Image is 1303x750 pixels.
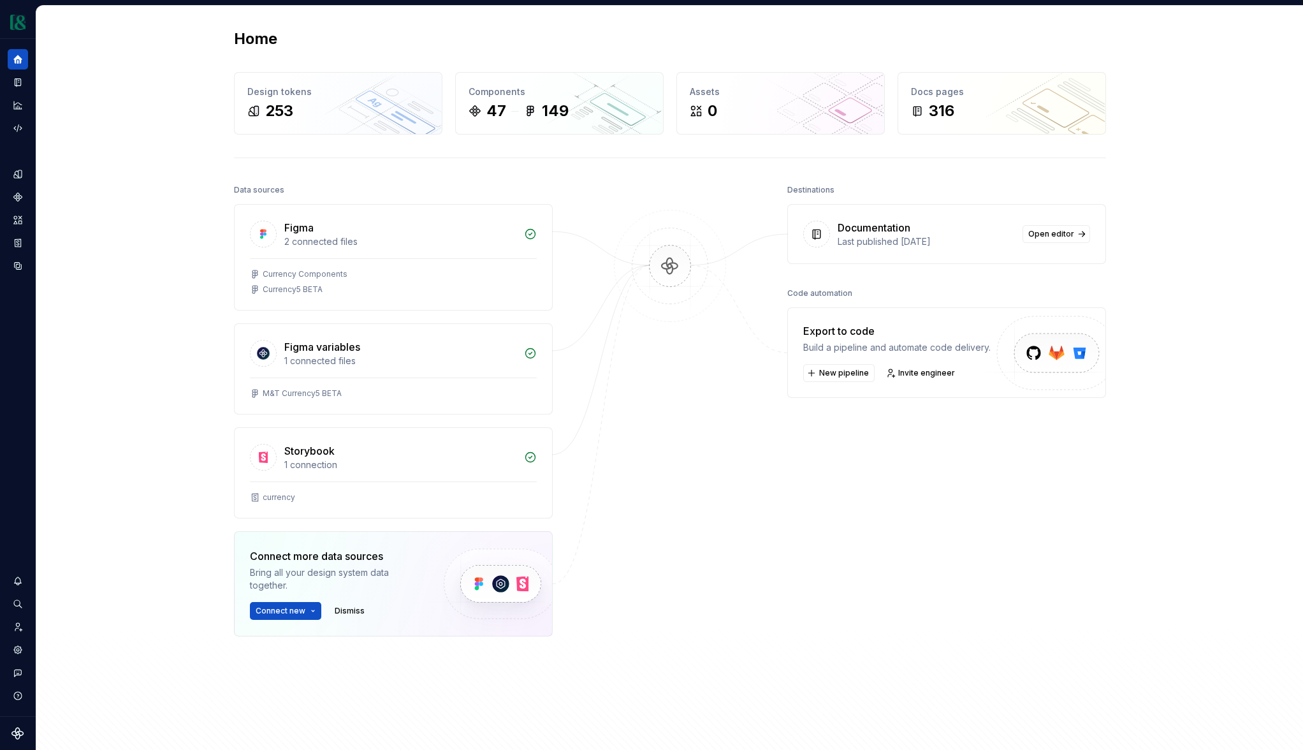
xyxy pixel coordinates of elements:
div: Docs pages [911,85,1093,98]
a: Figma2 connected filesCurrency ComponentsCurrency5 BETA [234,204,553,311]
a: Documentation [8,72,28,92]
button: Contact support [8,663,28,683]
span: Dismiss [335,606,365,616]
a: Storybook1 connectioncurrency [234,427,553,518]
div: 0 [708,101,717,121]
div: currency [263,492,295,503]
button: Dismiss [329,602,370,620]
a: Analytics [8,95,28,115]
div: Export to code [803,323,991,339]
div: 149 [542,101,569,121]
a: Code automation [8,118,28,138]
a: Settings [8,640,28,660]
a: Components [8,187,28,207]
a: Open editor [1023,225,1090,243]
div: Storybook [284,443,335,459]
div: M&T Currency5 BETA [263,388,342,399]
div: Connect more data sources [250,548,422,564]
div: Bring all your design system data together. [250,566,422,592]
button: Search ⌘K [8,594,28,614]
img: 77b064d8-59cc-4dbd-8929-60c45737814c.png [10,15,25,30]
div: Destinations [787,181,834,199]
a: Docs pages316 [898,72,1106,135]
div: Design tokens [247,85,429,98]
div: 253 [265,101,293,121]
div: 1 connection [284,459,516,471]
div: Code automation [787,284,852,302]
div: Documentation [838,220,910,235]
div: 1 connected files [284,355,516,367]
div: Figma [284,220,314,235]
div: 316 [929,101,954,121]
a: Figma variables1 connected filesM&T Currency5 BETA [234,323,553,415]
span: Connect new [256,606,305,616]
div: Figma variables [284,339,360,355]
div: 47 [486,101,506,121]
h2: Home [234,29,277,49]
a: Home [8,49,28,70]
button: Notifications [8,571,28,591]
a: Design tokens [8,164,28,184]
a: Storybook stories [8,233,28,253]
div: Currency Components [263,269,347,279]
div: Last published [DATE] [838,235,1015,248]
a: Design tokens253 [234,72,442,135]
div: Data sources [234,181,284,199]
span: New pipeline [819,368,869,378]
a: Assets0 [676,72,885,135]
svg: Supernova Logo [11,727,24,740]
button: Connect new [250,602,321,620]
div: Assets [690,85,871,98]
a: Invite team [8,617,28,637]
span: Invite engineer [898,368,955,378]
a: Assets [8,210,28,230]
a: Invite engineer [882,364,961,382]
div: Currency5 BETA [263,284,323,295]
div: 2 connected files [284,235,516,248]
span: Open editor [1028,229,1074,239]
div: Build a pipeline and automate code delivery. [803,341,991,354]
div: Components [469,85,650,98]
button: New pipeline [803,364,875,382]
a: Data sources [8,256,28,276]
a: Components47149 [455,72,664,135]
